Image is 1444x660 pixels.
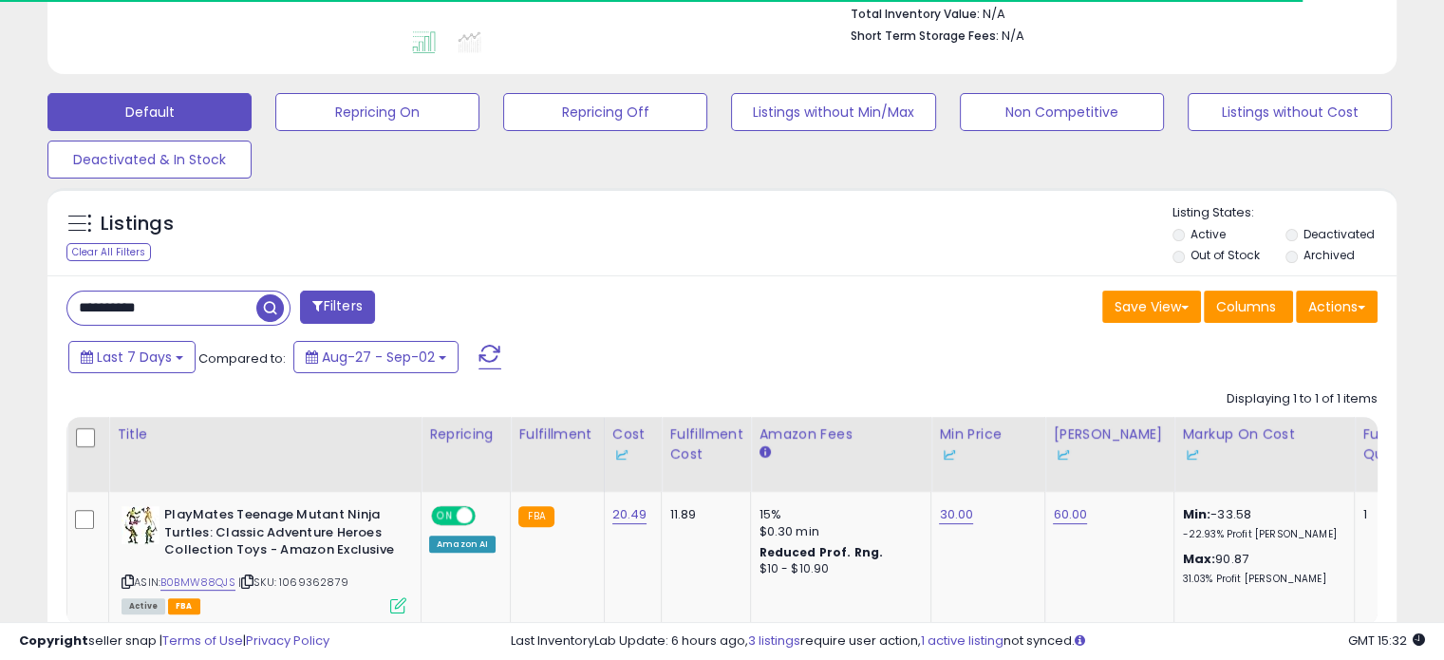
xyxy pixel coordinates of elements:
div: Some or all of the values in this column are provided from Inventory Lab. [939,444,1037,464]
img: InventoryLab Logo [939,445,958,464]
a: 3 listings [748,632,800,650]
button: Actions [1296,291,1378,323]
button: Repricing On [275,93,479,131]
div: Min Price [939,424,1037,464]
div: -33.58 [1182,506,1340,541]
div: Some or all of the values in this column are provided from Inventory Lab. [612,444,654,464]
div: [PERSON_NAME] [1053,424,1166,464]
p: Listing States: [1172,204,1397,222]
span: Columns [1216,297,1276,316]
span: OFF [473,508,503,524]
label: Archived [1303,247,1354,263]
div: Clear All Filters [66,243,151,261]
div: 15% [759,506,916,523]
div: $10 - $10.90 [759,561,916,577]
a: 1 active listing [921,632,1003,650]
div: Fulfillment Cost [669,424,742,464]
span: Compared to: [198,349,286,368]
small: Amazon Fees. [759,444,770,462]
b: Min: [1182,505,1210,523]
p: -22.93% Profit [PERSON_NAME] [1182,528,1340,541]
span: Aug-27 - Sep-02 [322,348,435,367]
div: 1 [1362,506,1421,523]
button: Listings without Cost [1188,93,1392,131]
div: Markup on Cost [1182,424,1346,464]
div: seller snap | | [19,632,329,651]
b: PlayMates Teenage Mutant Ninja Turtles: Classic Adventure Heroes Collection Toys - Amazon Exclusive [164,506,395,564]
div: Amazon Fees [759,424,923,444]
button: Aug-27 - Sep-02 [293,341,459,373]
div: Fulfillable Quantity [1362,424,1428,464]
div: $0.30 min [759,523,916,540]
a: Terms of Use [162,632,243,650]
span: FBA [168,598,200,614]
div: 90.87 [1182,551,1340,586]
div: Cost [612,424,654,464]
span: Last 7 Days [97,348,172,367]
button: Repricing Off [503,93,707,131]
button: Filters [300,291,374,324]
img: InventoryLab Logo [612,445,631,464]
b: Max: [1182,550,1215,568]
div: 11.89 [669,506,736,523]
div: Title [117,424,413,444]
div: Repricing [429,424,502,444]
div: Amazon AI [429,536,496,553]
button: Deactivated & In Stock [47,141,252,179]
div: Fulfillment [518,424,595,444]
label: Out of Stock [1191,247,1260,263]
button: Save View [1102,291,1201,323]
img: InventoryLab Logo [1053,445,1072,464]
a: 30.00 [939,505,973,524]
span: All listings currently available for purchase on Amazon [122,598,165,614]
h5: Listings [101,211,174,237]
span: | SKU: 1069362879 [238,575,348,590]
div: Displaying 1 to 1 of 1 items [1227,390,1378,408]
a: 60.00 [1053,505,1087,524]
strong: Copyright [19,632,88,650]
button: Default [47,93,252,131]
span: ON [433,508,457,524]
img: InventoryLab Logo [1182,445,1201,464]
label: Active [1191,226,1226,242]
label: Deactivated [1303,226,1374,242]
small: FBA [518,506,553,527]
div: Some or all of the values in this column are provided from Inventory Lab. [1053,444,1166,464]
a: B0BMW88QJS [160,575,235,591]
a: Privacy Policy [246,632,329,650]
button: Columns [1204,291,1293,323]
div: Some or all of the values in this column are provided from Inventory Lab. [1182,444,1346,464]
p: 31.03% Profit [PERSON_NAME] [1182,573,1340,586]
span: 2025-09-10 15:32 GMT [1348,632,1425,650]
button: Non Competitive [960,93,1164,131]
button: Last 7 Days [68,341,196,373]
div: Last InventoryLab Update: 6 hours ago, require user action, not synced. [511,632,1425,651]
th: The percentage added to the cost of goods (COGS) that forms the calculator for Min & Max prices. [1174,417,1355,492]
button: Listings without Min/Max [731,93,935,131]
a: 20.49 [612,505,647,524]
img: 511VQphn5SL._SL40_.jpg [122,506,159,544]
b: Reduced Prof. Rng. [759,544,883,560]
